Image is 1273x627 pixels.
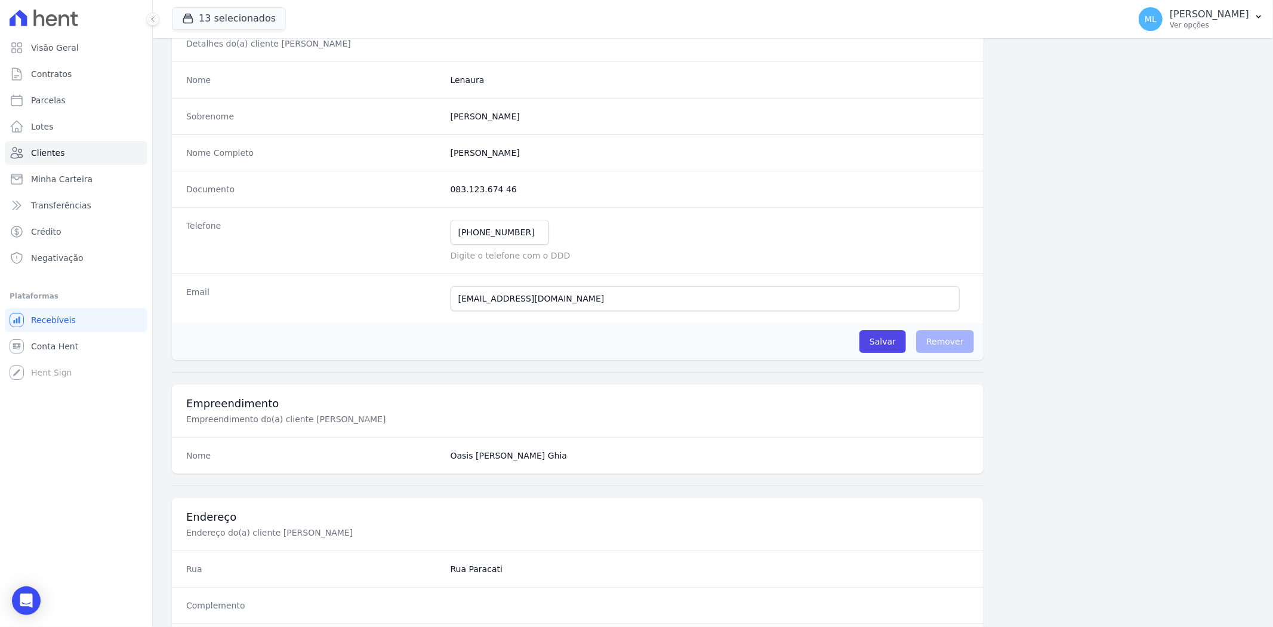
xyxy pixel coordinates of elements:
span: Crédito [31,226,61,238]
dt: Nome Completo [186,147,441,159]
a: Clientes [5,141,147,165]
a: Crédito [5,220,147,244]
span: Contratos [31,68,72,80]
p: [PERSON_NAME] [1170,8,1249,20]
a: Contratos [5,62,147,86]
span: Clientes [31,147,64,159]
button: 13 selecionados [172,7,286,30]
a: Minha Carteira [5,167,147,191]
a: Parcelas [5,88,147,112]
dt: Nome [186,74,441,86]
span: Transferências [31,199,91,211]
dt: Nome [186,450,441,462]
span: Negativação [31,252,84,264]
dd: Rua Paracati [451,563,969,575]
dd: Oasis [PERSON_NAME] Ghia [451,450,969,462]
p: Endereço do(a) cliente [PERSON_NAME] [186,527,587,539]
a: Negativação [5,246,147,270]
a: Lotes [5,115,147,139]
span: Visão Geral [31,42,79,54]
dd: [PERSON_NAME] [451,110,969,122]
span: Minha Carteira [31,173,93,185]
span: Lotes [31,121,54,133]
dt: Telefone [186,220,441,262]
p: Detalhes do(a) cliente [PERSON_NAME] [186,38,587,50]
span: Recebíveis [31,314,76,326]
dd: [PERSON_NAME] [451,147,969,159]
dd: 083.123.674 46 [451,183,969,195]
dt: Documento [186,183,441,195]
dt: Email [186,286,441,311]
span: Parcelas [31,94,66,106]
div: Plataformas [10,289,143,303]
p: Ver opções [1170,20,1249,30]
dt: Sobrenome [186,110,441,122]
dd: Lenaura [451,74,969,86]
dt: Complemento [186,600,441,611]
a: Visão Geral [5,36,147,60]
dt: Rua [186,563,441,575]
a: Transferências [5,193,147,217]
p: Empreendimento do(a) cliente [PERSON_NAME] [186,413,587,425]
a: Conta Hent [5,334,147,358]
p: Digite o telefone com o DDD [451,250,969,262]
button: ML [PERSON_NAME] Ver opções [1129,2,1273,36]
div: Open Intercom Messenger [12,586,41,615]
h3: Endereço [186,510,969,524]
span: ML [1145,15,1157,23]
input: Salvar [859,330,906,353]
span: Remover [916,330,974,353]
span: Conta Hent [31,340,78,352]
h3: Empreendimento [186,397,969,411]
a: Recebíveis [5,308,147,332]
